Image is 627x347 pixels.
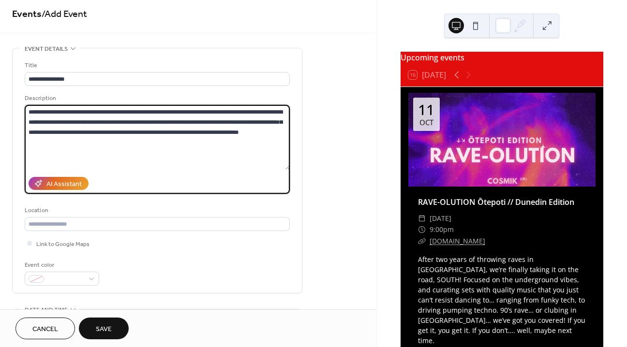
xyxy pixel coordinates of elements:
div: 11 [418,102,434,117]
div: ​ [418,235,426,247]
div: After two years of throwing raves in [GEOGRAPHIC_DATA], we’re finally taking it on the road, SOUT... [408,254,596,346]
div: Upcoming events [401,52,603,63]
div: Title [25,60,288,71]
div: AI Assistant [46,179,82,189]
a: RAVE-OLUTION Ōtepoti // Dunedin Edition [418,197,574,207]
button: Cancel [15,318,75,339]
span: Event details [25,44,68,54]
div: Location [25,205,288,216]
span: / Add Event [42,5,87,24]
span: Link to Google Maps [36,239,90,249]
span: Cancel [32,324,58,334]
a: [DOMAIN_NAME] [430,236,485,246]
div: Event color [25,260,97,270]
span: 9:00pm [430,224,454,235]
div: Oct [419,119,433,126]
button: AI Assistant [29,177,89,190]
span: [DATE] [430,213,451,224]
div: ​ [418,213,426,224]
div: ​ [418,224,426,235]
button: Save [79,318,129,339]
span: Save [96,324,112,334]
div: Description [25,93,288,103]
a: Events [12,5,42,24]
span: Date and time [25,305,68,315]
